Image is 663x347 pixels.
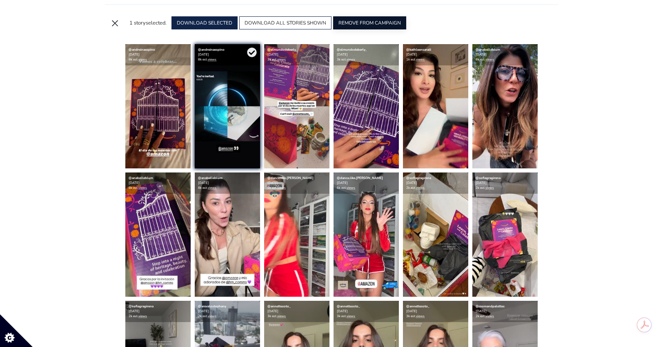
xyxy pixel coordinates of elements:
a: @andreinaespino [129,47,155,52]
a: views [347,314,355,318]
div: [DATE] 1k est. [403,44,468,65]
a: views [277,314,286,318]
div: [DATE] 3k est. [334,44,399,65]
div: [DATE] 6k est. [334,172,399,194]
a: @arevalostephany [198,304,226,309]
span: 1 [129,19,133,27]
a: @andreinaespino [198,47,225,52]
a: @anabelleblum [198,176,222,180]
button: × [108,16,121,29]
a: @sofiagragirena [129,304,154,309]
div: [DATE] 8k est. [195,44,260,65]
a: @annettesoto_ [267,304,291,309]
button: DOWNLOAD SELECTED [171,16,238,29]
a: views [138,314,147,318]
span: story [134,19,146,27]
div: [DATE] 6k est. [264,172,329,194]
a: @anabelleblum [129,176,153,180]
a: views [416,57,425,62]
a: @momandpalettes [476,304,505,309]
div: [DATE] 3k est. [264,301,329,322]
a: views [138,57,147,62]
div: [DATE] 2k est. [472,172,538,194]
a: views [485,186,494,190]
button: REMOVE FROM CAMPAIGN [333,16,406,29]
a: @sofiagragirena [406,176,431,180]
a: views [416,186,425,190]
a: @annettesoto_ [406,304,429,309]
a: views [138,186,147,190]
a: @anabelleblum [476,47,500,52]
div: [DATE] 3k est. [334,301,399,322]
a: views [347,186,355,190]
div: [DATE] 2k est. [195,301,260,322]
div: [DATE] 2k est. [403,172,468,194]
div: [DATE] 2k est. [472,301,538,322]
a: @sofiagragirena [476,176,501,180]
div: [DATE] 8k est. [125,44,191,65]
a: views [277,186,286,190]
div: [DATE] 3k est. [403,301,468,322]
a: views [485,314,494,318]
div: [DATE] 2k est. [125,301,191,322]
div: [DATE] 8k est. [125,172,191,194]
div: [DATE] 8k est. [195,172,260,194]
div: [DATE] 3k est. [264,44,329,65]
a: views [347,57,355,62]
button: DOWNLOAD ALL STORIES SHOWN [239,16,331,29]
a: @dance.like.[PERSON_NAME] [267,176,314,180]
a: @annettesoto_ [337,304,360,309]
a: views [485,57,494,62]
a: views [277,57,286,62]
a: @dance.like.[PERSON_NAME] [337,176,383,180]
a: @kathleensaraiii [406,47,431,52]
div: selected. [129,19,167,27]
a: @elmundodeberly_ [337,47,367,52]
a: views [208,186,216,190]
a: views [208,57,216,62]
a: views [416,314,425,318]
a: @elmundodeberly_ [267,47,298,52]
div: [DATE] 8k est. [472,44,538,65]
a: views [208,314,216,318]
